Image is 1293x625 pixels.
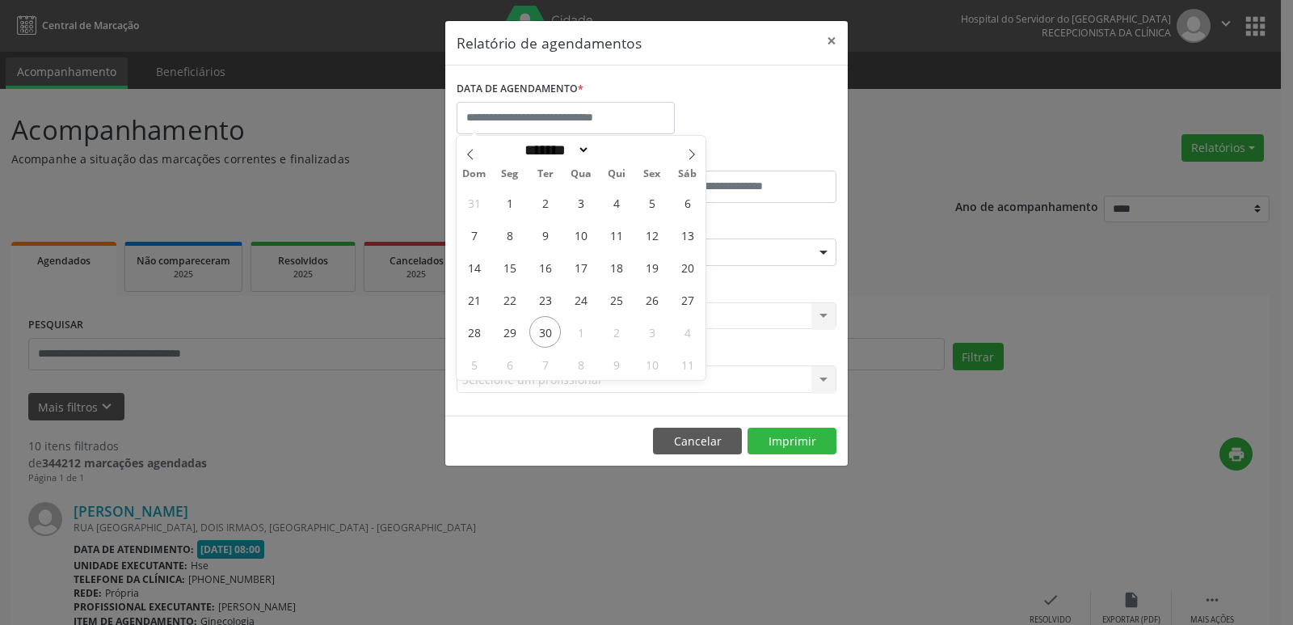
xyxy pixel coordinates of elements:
[636,348,668,380] span: Outubro 10, 2025
[636,251,668,283] span: Setembro 19, 2025
[565,284,596,315] span: Setembro 24, 2025
[653,428,742,455] button: Cancelar
[457,169,492,179] span: Dom
[528,169,563,179] span: Ter
[494,284,525,315] span: Setembro 22, 2025
[529,284,561,315] span: Setembro 23, 2025
[458,284,490,315] span: Setembro 21, 2025
[529,316,561,348] span: Setembro 30, 2025
[529,219,561,251] span: Setembro 9, 2025
[672,219,703,251] span: Setembro 13, 2025
[563,169,599,179] span: Qua
[600,219,632,251] span: Setembro 11, 2025
[590,141,643,158] input: Year
[672,348,703,380] span: Outubro 11, 2025
[492,169,528,179] span: Seg
[600,316,632,348] span: Outubro 2, 2025
[748,428,836,455] button: Imprimir
[529,251,561,283] span: Setembro 16, 2025
[565,251,596,283] span: Setembro 17, 2025
[599,169,634,179] span: Qui
[457,32,642,53] h5: Relatório de agendamentos
[565,316,596,348] span: Outubro 1, 2025
[672,316,703,348] span: Outubro 4, 2025
[494,251,525,283] span: Setembro 15, 2025
[457,77,583,102] label: DATA DE AGENDAMENTO
[636,284,668,315] span: Setembro 26, 2025
[636,316,668,348] span: Outubro 3, 2025
[494,219,525,251] span: Setembro 8, 2025
[529,348,561,380] span: Outubro 7, 2025
[600,187,632,218] span: Setembro 4, 2025
[636,219,668,251] span: Setembro 12, 2025
[458,187,490,218] span: Agosto 31, 2025
[565,219,596,251] span: Setembro 10, 2025
[815,21,848,61] button: Close
[565,348,596,380] span: Outubro 8, 2025
[529,187,561,218] span: Setembro 2, 2025
[600,348,632,380] span: Outubro 9, 2025
[600,251,632,283] span: Setembro 18, 2025
[519,141,590,158] select: Month
[672,251,703,283] span: Setembro 20, 2025
[494,187,525,218] span: Setembro 1, 2025
[600,284,632,315] span: Setembro 25, 2025
[458,316,490,348] span: Setembro 28, 2025
[458,251,490,283] span: Setembro 14, 2025
[458,219,490,251] span: Setembro 7, 2025
[634,169,670,179] span: Sex
[670,169,705,179] span: Sáb
[494,348,525,380] span: Outubro 6, 2025
[672,187,703,218] span: Setembro 6, 2025
[651,146,836,171] label: ATÉ
[636,187,668,218] span: Setembro 5, 2025
[672,284,703,315] span: Setembro 27, 2025
[494,316,525,348] span: Setembro 29, 2025
[458,348,490,380] span: Outubro 5, 2025
[565,187,596,218] span: Setembro 3, 2025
